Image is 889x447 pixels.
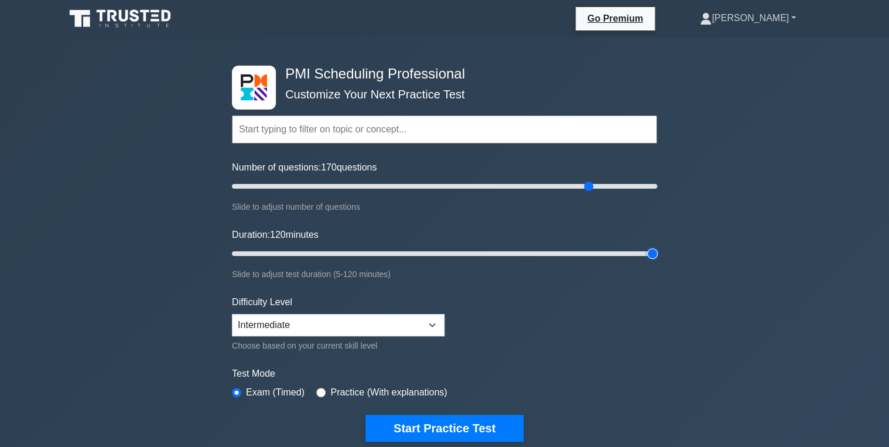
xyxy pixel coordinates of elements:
[232,295,292,309] label: Difficulty Level
[330,385,447,400] label: Practice (With explanations)
[580,11,650,26] a: Go Premium
[232,115,657,144] input: Start typing to filter on topic or concept...
[232,200,657,214] div: Slide to adjust number of questions
[232,339,444,353] div: Choose based on your current skill level
[232,161,377,175] label: Number of questions: questions
[232,228,319,242] label: Duration: minutes
[365,415,524,442] button: Start Practice Test
[270,230,286,240] span: 120
[232,367,657,381] label: Test Mode
[281,66,600,83] h4: PMI Scheduling Professional
[246,385,305,400] label: Exam (Timed)
[321,162,337,172] span: 170
[232,267,657,281] div: Slide to adjust test duration (5-120 minutes)
[672,6,824,30] a: [PERSON_NAME]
